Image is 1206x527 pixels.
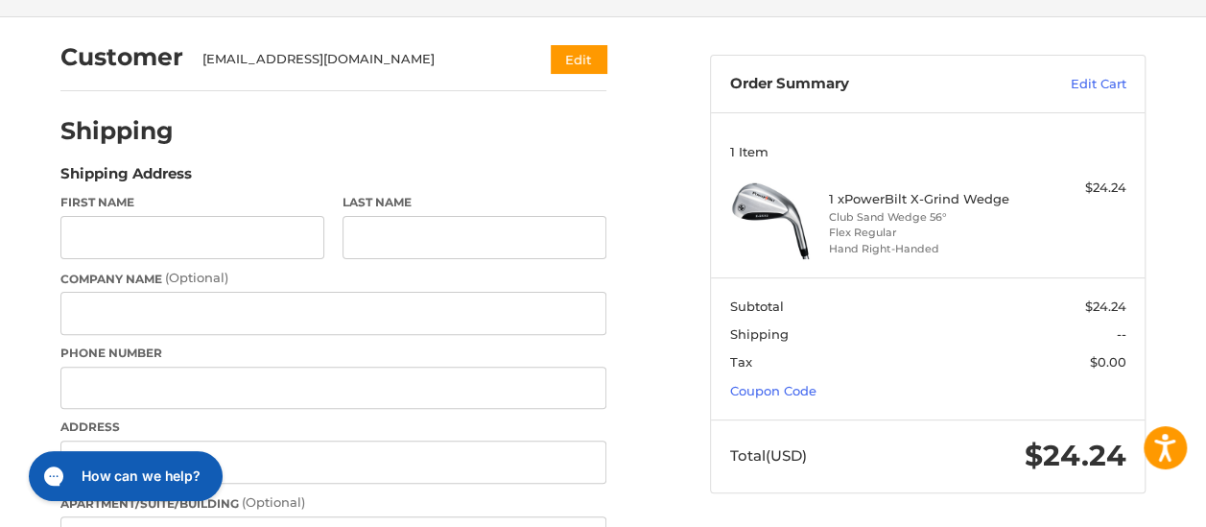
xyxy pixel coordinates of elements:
span: -- [1117,326,1126,342]
span: Subtotal [730,299,784,314]
button: Edit [551,45,606,73]
div: [EMAIL_ADDRESS][DOMAIN_NAME] [202,50,514,69]
li: Hand Right-Handed [829,241,1023,257]
a: Edit Cart [1000,75,1126,94]
small: (Optional) [242,494,305,510]
legend: Shipping Address [60,163,192,194]
small: (Optional) [165,270,228,285]
a: Coupon Code [730,383,816,398]
span: $24.24 [1085,299,1126,314]
span: Total (USD) [730,446,807,465]
span: $24.24 [1025,438,1126,473]
span: Tax [730,354,752,370]
h3: 1 Item [730,144,1126,159]
li: Club Sand Wedge 56° [829,209,1023,226]
li: Flex Regular [829,225,1023,241]
label: Apartment/Suite/Building [60,493,606,513]
span: $0.00 [1090,354,1126,370]
label: Last Name [343,194,606,211]
div: $24.24 [1027,179,1125,198]
iframe: Gorgias live chat messenger [19,444,228,508]
h4: 1 x PowerBilt X-Grind Wedge [829,191,1023,206]
h3: Order Summary [730,75,1000,94]
label: Address [60,419,606,436]
label: Company Name [60,269,606,288]
h2: Customer [60,42,183,72]
h2: Shipping [60,116,174,146]
label: First Name [60,194,324,211]
span: Shipping [730,326,789,342]
label: Phone Number [60,345,606,362]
